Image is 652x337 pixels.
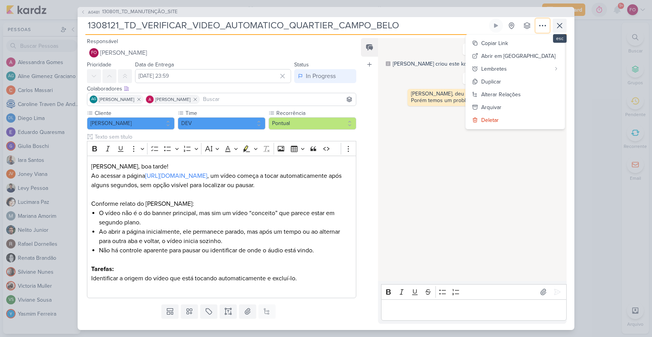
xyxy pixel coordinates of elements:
div: Abrir em [GEOGRAPHIC_DATA] [481,52,555,60]
li: Não há controle aparente para pausar ou identificar de onde o áudio está vindo. [99,246,352,264]
button: Duplicar [466,75,565,88]
label: Cliente [94,109,175,117]
button: FO [PERSON_NAME] [87,46,356,60]
div: esc [553,34,567,43]
img: Alessandra Gomes [146,96,154,103]
div: Editor toolbar [381,284,567,299]
div: Colaboradores [87,85,356,93]
div: Ligar relógio [493,23,499,29]
span: [PERSON_NAME] [99,96,134,103]
div: Fabio Oliveira [89,48,99,57]
input: Texto sem título [93,133,356,141]
label: Prioridade [87,61,111,68]
button: Copiar Link [466,37,565,50]
label: Status [294,61,309,68]
div: Duplicar [481,78,501,86]
label: Responsável [87,38,118,45]
div: In Progress [306,71,336,81]
div: Editor editing area: main [87,156,356,298]
div: [PERSON_NAME], deu trabalho mas achei onde está o vídeo. Porém temos um problema, te explico amanhã. [411,90,558,104]
input: Buscar [201,95,354,104]
li: O vídeo não é o do banner principal, mas sim um vídeo “conceito” que parece estar em segundo plano. [99,208,352,227]
strong: Tarefas: [91,265,114,273]
button: Arquivar [466,101,565,114]
div: Deletar [481,116,499,124]
button: Lembretes [466,63,565,75]
span: [PERSON_NAME] [100,48,147,57]
div: Copiar Link [481,39,508,47]
label: Data de Entrega [135,61,174,68]
button: DEV [178,117,265,130]
p: [PERSON_NAME], boa tarde! Ao acessar a página , um vídeo começa a tocar automaticamente após algu... [91,162,352,199]
span: [PERSON_NAME] [155,96,191,103]
div: Alterar Relações [481,90,521,99]
div: Arquivar [481,103,501,111]
input: Kard Sem Título [85,19,487,33]
p: AG [91,97,96,101]
button: Pontual [269,117,356,130]
button: Deletar [466,114,565,127]
a: [URL][DOMAIN_NAME] [145,172,207,180]
div: Editor editing area: main [381,299,567,321]
p: Conforme relato do [PERSON_NAME]: [91,199,352,208]
button: Alterar Relações [466,88,565,101]
div: Editor toolbar [87,141,356,156]
p: FO [91,51,97,55]
input: Select a date [135,69,291,83]
button: In Progress [294,69,356,83]
div: Lembretes [481,65,551,73]
label: Time [185,109,265,117]
li: Ao abrir a página inicialmente, ele permanece parado, mas após um tempo ou ao alternar para outra... [99,227,352,246]
p: Identificar a origem do vídeo que está tocando automaticamente e excluí-lo. [91,274,352,283]
button: Abrir em [GEOGRAPHIC_DATA] [466,50,565,63]
label: Recorrência [276,109,356,117]
button: [PERSON_NAME] [87,117,175,130]
div: [PERSON_NAME] criou este kard [393,60,472,68]
div: Aline Gimenez Graciano [90,96,97,103]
